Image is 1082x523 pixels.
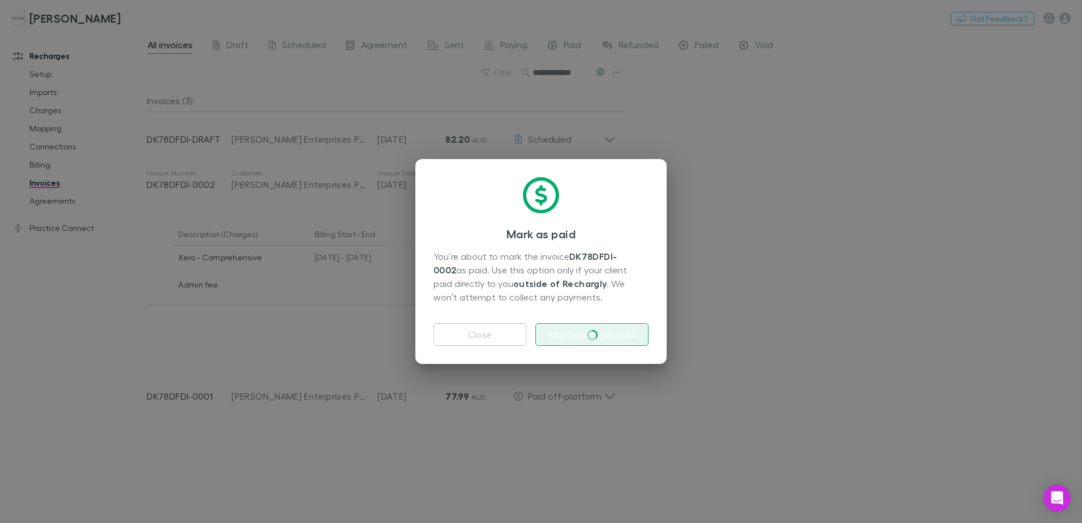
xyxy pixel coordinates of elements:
h3: Mark as paid [433,227,649,241]
button: Close [433,323,526,346]
div: Open Intercom Messenger [1044,485,1071,512]
strong: outside of Rechargly [513,278,607,289]
div: You’re about to mark the invoice as paid. Use this option only if your client paid directly to yo... [433,250,649,305]
button: Mark invoice as paid [535,323,649,346]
